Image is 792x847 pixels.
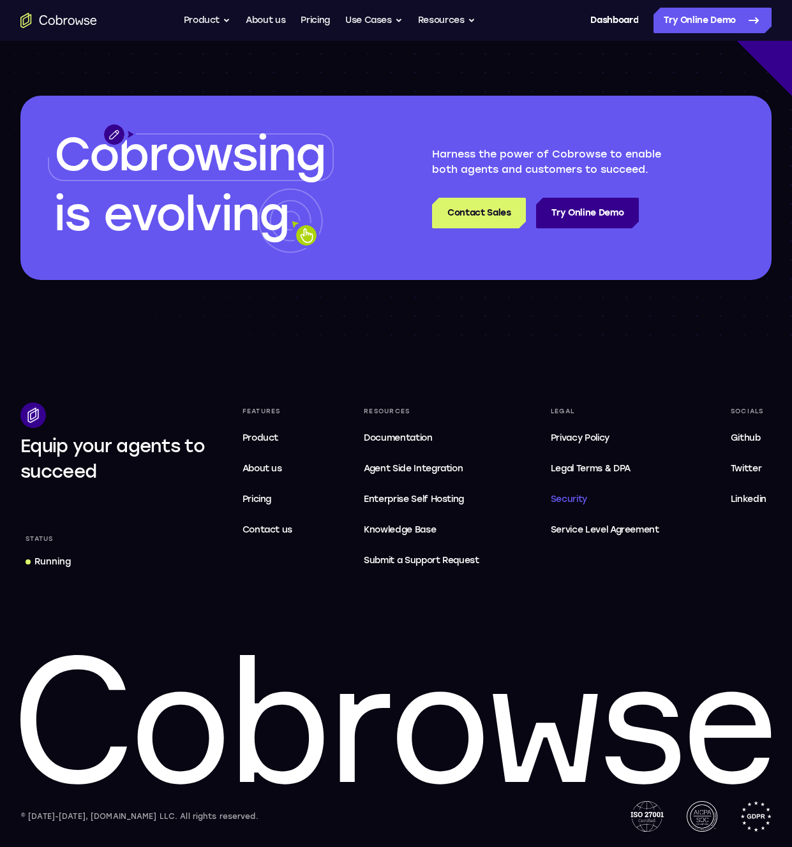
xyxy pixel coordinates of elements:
[551,494,587,505] span: Security
[243,463,282,474] span: About us
[364,461,479,476] span: Agent Side Integration
[418,8,475,33] button: Resources
[243,524,293,535] span: Contact us
[726,487,772,512] a: Linkedin
[546,487,664,512] a: Security
[184,8,231,33] button: Product
[20,13,97,28] a: Go to the home page
[364,432,432,443] span: Documentation
[237,456,298,482] a: About us
[243,494,272,505] span: Pricing
[359,456,484,482] a: Agent Side Integration
[546,425,664,451] a: Privacy Policy
[359,402,484,420] div: Resources
[726,425,772,451] a: Github
[590,8,638,33] a: Dashboard
[364,492,479,507] span: Enterprise Self Hosting
[740,801,772,832] img: GDPR
[731,432,761,443] span: Github
[731,463,762,474] span: Twitter
[536,198,639,228] a: Try Online Demo
[54,187,90,242] span: is
[301,8,330,33] a: Pricing
[20,550,76,573] a: Running
[654,8,772,33] a: Try Online Demo
[551,432,609,443] span: Privacy Policy
[34,556,71,568] div: Running
[546,517,664,543] a: Service Level Agreement
[631,801,664,832] img: ISO
[726,456,772,482] a: Twitter
[359,548,484,573] a: Submit a Support Request
[246,8,285,33] a: About us
[103,187,289,242] span: evolving
[364,524,436,535] span: Knowledge Base
[20,810,258,823] div: © [DATE]-[DATE], [DOMAIN_NAME] LLC. All rights reserved.
[731,494,766,505] span: Linkedin
[359,517,484,543] a: Knowledge Base
[237,517,298,543] a: Contact us
[243,432,279,443] span: Product
[359,425,484,451] a: Documentation
[237,487,298,512] a: Pricing
[20,435,205,482] span: Equip your agents to succeed
[345,8,403,33] button: Use Cases
[546,456,664,482] a: Legal Terms & DPA
[20,530,59,548] div: Status
[237,402,298,420] div: Features
[237,425,298,451] a: Product
[432,198,526,228] a: Contact Sales
[726,402,772,420] div: Socials
[359,487,484,512] a: Enterprise Self Hosting
[551,522,659,538] span: Service Level Agreement
[546,402,664,420] div: Legal
[687,801,717,832] img: AICPA SOC
[364,553,479,568] span: Submit a Support Request
[551,463,631,474] span: Legal Terms & DPA
[54,127,325,182] span: Cobrowsing
[432,147,689,177] p: Harness the power of Cobrowse to enable both agents and customers to succeed.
